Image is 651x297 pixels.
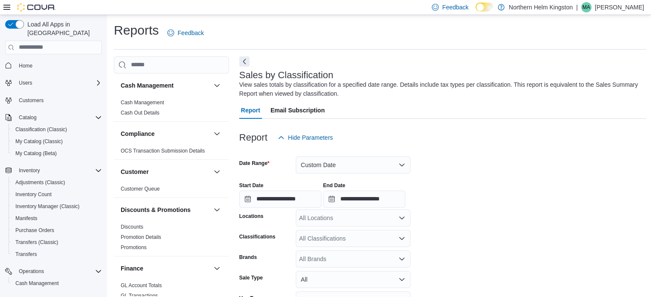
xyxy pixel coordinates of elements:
span: Home [15,60,102,71]
span: Inventory Count [12,189,102,200]
span: Feedback [442,3,468,12]
span: Discounts [121,223,143,230]
button: Compliance [121,129,210,138]
button: Inventory Manager (Classic) [9,200,105,212]
span: Promotions [121,244,147,251]
span: Cash Management [15,280,59,287]
input: Press the down key to open a popover containing a calendar. [323,191,405,208]
a: Home [15,61,36,71]
label: Locations [239,213,264,220]
img: Cova [17,3,56,12]
div: Cash Management [114,97,229,121]
span: Purchase Orders [15,227,54,234]
label: Classifications [239,233,276,240]
div: Discounts & Promotions [114,222,229,256]
button: Purchase Orders [9,224,105,236]
span: Catalog [15,112,102,123]
button: Next [239,56,250,67]
div: View sales totals by classification for a specified date range. Details include tax types per cla... [239,80,642,98]
button: Discounts & Promotions [212,205,222,215]
span: My Catalog (Beta) [15,150,57,157]
button: Users [2,77,105,89]
button: Classification (Classic) [9,124,105,135]
button: Customer [212,167,222,177]
span: Cash Management [121,99,164,106]
h3: Discounts & Promotions [121,206,190,214]
a: Cash Out Details [121,110,160,116]
button: Cash Management [212,80,222,91]
button: Finance [212,263,222,273]
span: Inventory Manager (Classic) [12,201,102,212]
h1: Reports [114,22,159,39]
span: Inventory Manager (Classic) [15,203,80,210]
span: MA [583,2,590,12]
button: Operations [2,265,105,277]
span: Inventory Count [15,191,52,198]
h3: Finance [121,264,143,273]
p: | [576,2,578,12]
a: Discounts [121,224,143,230]
button: Open list of options [398,235,405,242]
span: Classification (Classic) [15,126,67,133]
span: Users [19,79,32,86]
button: Adjustments (Classic) [9,176,105,188]
h3: Customer [121,168,149,176]
span: Email Subscription [271,102,325,119]
button: Transfers [9,248,105,260]
span: Customer Queue [121,185,160,192]
div: Compliance [114,146,229,159]
a: My Catalog (Beta) [12,148,60,159]
button: Customer [121,168,210,176]
div: Mike Allan [581,2,592,12]
a: GL Account Totals [121,282,162,288]
span: Cash Management [12,278,102,288]
label: Start Date [239,182,264,189]
button: Open list of options [398,256,405,262]
button: My Catalog (Classic) [9,135,105,147]
button: Custom Date [296,156,410,173]
h3: Compliance [121,129,155,138]
span: Feedback [178,29,204,37]
span: Home [19,62,33,69]
button: Operations [15,266,48,276]
span: My Catalog (Classic) [15,138,63,145]
span: Classification (Classic) [12,124,102,135]
span: Transfers (Classic) [12,237,102,247]
p: [PERSON_NAME] [595,2,644,12]
span: Purchase Orders [12,225,102,235]
a: Customer Queue [121,186,160,192]
label: Date Range [239,160,270,167]
p: Northern Helm Kingston [509,2,573,12]
span: Inventory [15,165,102,176]
a: Customers [15,95,47,106]
span: Customers [19,97,44,104]
button: Home [2,59,105,72]
span: Load All Apps in [GEOGRAPHIC_DATA] [24,20,102,37]
a: Transfers (Classic) [12,237,62,247]
span: Transfers [12,249,102,259]
button: Compliance [212,129,222,139]
a: Cash Management [12,278,62,288]
button: Hide Parameters [274,129,336,146]
span: Customers [15,95,102,106]
button: Finance [121,264,210,273]
span: Transfers (Classic) [15,239,58,246]
button: Cash Management [121,81,210,90]
a: OCS Transaction Submission Details [121,148,205,154]
span: Manifests [15,215,37,222]
button: Manifests [9,212,105,224]
span: GL Account Totals [121,282,162,289]
span: Operations [15,266,102,276]
button: Inventory Count [9,188,105,200]
span: My Catalog (Classic) [12,136,102,147]
span: Report [241,102,260,119]
button: Inventory [2,165,105,176]
a: My Catalog (Classic) [12,136,66,147]
span: Operations [19,268,44,275]
span: My Catalog (Beta) [12,148,102,159]
span: Adjustments (Classic) [12,177,102,188]
input: Dark Mode [476,3,493,12]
